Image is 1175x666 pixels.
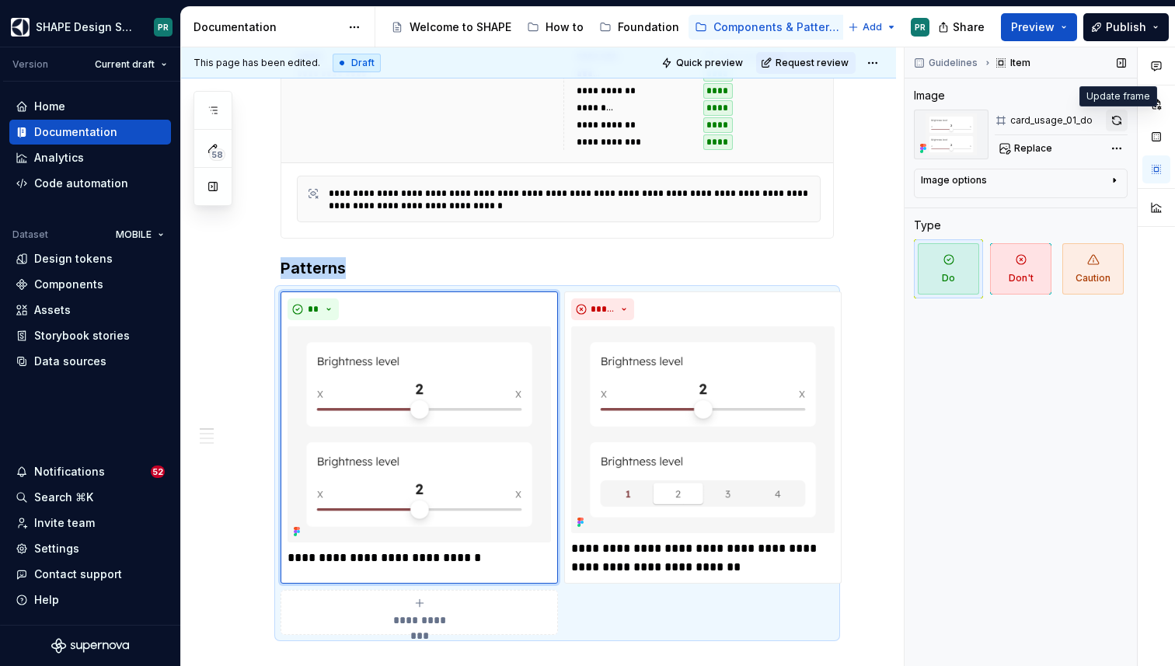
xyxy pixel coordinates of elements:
div: card_usage_01_do [1010,114,1093,127]
button: Caution [1058,239,1128,298]
div: Dataset [12,228,48,241]
button: Image options [921,174,1121,193]
button: Add [843,16,901,38]
span: Caution [1062,243,1124,295]
a: Storybook stories [9,323,171,348]
span: Guidelines [929,57,978,69]
button: Publish [1083,13,1169,41]
button: Help [9,588,171,612]
div: Invite team [34,515,95,531]
div: Help [34,592,59,608]
div: Page tree [385,12,840,43]
span: Request review [776,57,849,69]
div: How to [546,19,584,35]
div: Components [34,277,103,292]
a: Code automation [9,171,171,196]
div: Documentation [34,124,117,140]
div: Image [914,88,945,103]
button: Replace [995,138,1059,159]
span: This page has been edited. [194,57,320,69]
a: Foundation [593,15,685,40]
span: Preview [1011,19,1055,35]
span: Current draft [95,58,155,71]
div: Documentation [194,19,340,35]
div: Settings [34,541,79,556]
svg: Supernova Logo [51,638,129,654]
img: 2d083099-638f-420d-a8e3-122a89e815e6.png [914,110,988,159]
div: Search ⌘K [34,490,93,505]
div: Components & Patterns [713,19,842,35]
div: Update frame [1079,86,1157,106]
div: Draft [333,54,381,72]
button: Share [930,13,995,41]
div: Design tokens [34,251,113,267]
span: 58 [209,148,225,161]
span: Don't [990,243,1051,295]
a: Settings [9,536,171,561]
div: Storybook stories [34,328,130,343]
span: 52 [151,466,165,478]
a: How to [521,15,590,40]
div: PR [158,21,169,33]
button: MOBILE [109,224,171,246]
a: Invite team [9,511,171,535]
a: Home [9,94,171,119]
div: Analytics [34,150,84,166]
img: d0ae50ac-a287-4a15-9f5f-dfd983e93c28.png [571,326,835,533]
button: Current draft [88,54,174,75]
span: Share [953,19,985,35]
button: Guidelines [909,52,985,74]
button: Preview [1001,13,1077,41]
a: Welcome to SHAPE [385,15,518,40]
div: SHAPE Design System [36,19,135,35]
h3: Patterns [281,257,834,279]
button: SHAPE Design SystemPR [3,10,177,44]
div: Notifications [34,464,105,479]
button: Request review [756,52,856,74]
div: Contact support [34,567,122,582]
a: Components & Patterns [689,15,848,40]
button: Search ⌘K [9,485,171,510]
button: Don't [986,239,1055,298]
span: Do [918,243,979,295]
a: Design tokens [9,246,171,271]
a: Data sources [9,349,171,374]
button: Notifications52 [9,459,171,484]
div: Home [34,99,65,114]
img: 2d083099-638f-420d-a8e3-122a89e815e6.png [288,326,551,542]
button: Contact support [9,562,171,587]
a: Components [9,272,171,297]
span: MOBILE [116,228,152,241]
span: Quick preview [676,57,743,69]
div: Welcome to SHAPE [410,19,511,35]
div: Code automation [34,176,128,191]
img: 1131f18f-9b94-42a4-847a-eabb54481545.png [11,18,30,37]
div: Data sources [34,354,106,369]
button: Quick preview [657,52,750,74]
button: Do [914,239,983,298]
div: Foundation [618,19,679,35]
span: Add [863,21,882,33]
div: PR [915,21,926,33]
div: Version [12,58,48,71]
a: Assets [9,298,171,323]
div: Image options [921,174,987,187]
a: Analytics [9,145,171,170]
div: Type [914,218,941,233]
span: Replace [1014,142,1052,155]
a: Documentation [9,120,171,145]
span: Publish [1106,19,1146,35]
div: Assets [34,302,71,318]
